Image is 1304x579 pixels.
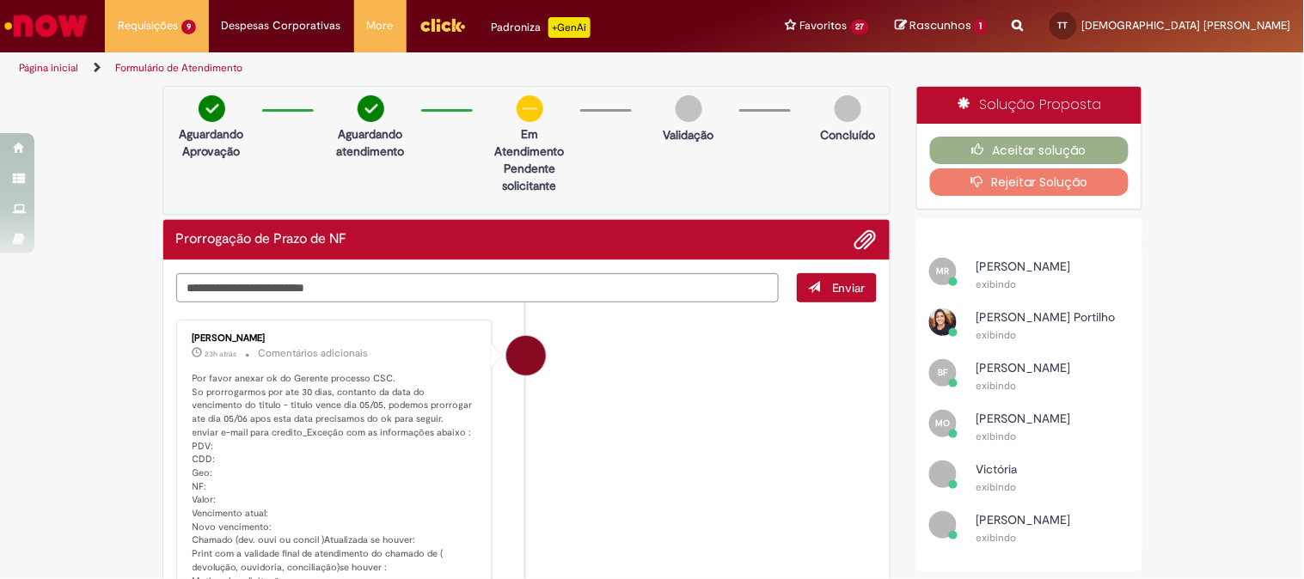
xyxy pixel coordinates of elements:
[930,137,1129,164] button: Aceitar solução
[193,333,479,344] div: [PERSON_NAME]
[976,430,1017,443] small: exibindo
[419,12,466,38] img: click_logo_yellow_360x200.png
[976,259,1071,274] span: [PERSON_NAME]
[2,9,90,43] img: ServiceNow
[259,346,369,361] small: Comentários adicionais
[205,349,237,359] span: 23h atrás
[13,52,856,84] ul: Trilhas de página
[976,411,1071,426] span: [PERSON_NAME]
[937,265,950,277] span: MR
[488,125,572,160] p: Em Atendimento
[854,229,877,251] button: Adicionar anexos
[181,20,196,34] span: 9
[506,336,546,375] div: undefined Online
[222,17,341,34] span: Despesas Corporativas
[976,461,1018,477] span: Victória
[974,19,987,34] span: 1
[820,126,875,143] p: Concluído
[176,232,347,247] h2: Prorrogação de Prazo de NF Histórico de tíquete
[936,417,951,429] span: MO
[1082,18,1291,33] span: [DEMOGRAPHIC_DATA] [PERSON_NAME]
[170,125,254,160] p: Aguardando Aprovação
[976,512,1071,527] span: [PERSON_NAME]
[976,328,1017,342] small: exibindo
[676,95,702,122] img: img-circle-grey.png
[329,125,413,160] p: Aguardando atendimento
[800,17,848,34] span: Favoritos
[205,349,237,359] time: 28/08/2025 18:02:18
[118,17,178,34] span: Requisições
[895,18,987,34] a: Rascunhos
[488,160,572,194] p: Pendente solicitante
[358,95,384,122] img: check-circle-green.png
[976,277,1017,291] small: exibindo
[930,168,1129,196] button: Rejeitar Solução
[199,95,225,122] img: check-circle-green.png
[797,273,877,302] button: Enviar
[976,360,1071,375] span: [PERSON_NAME]
[976,379,1017,393] small: exibindo
[851,20,870,34] span: 27
[664,126,714,143] p: Validação
[517,95,543,122] img: circle-minus.png
[367,17,394,34] span: More
[492,17,591,38] div: Padroniza
[1058,20,1068,31] span: TT
[976,531,1017,545] small: exibindo
[939,367,948,378] span: BF
[548,17,591,38] p: +GenAi
[909,17,971,34] span: Rascunhos
[115,61,242,75] a: Formulário de Atendimento
[976,480,1017,494] small: exibindo
[176,273,780,302] textarea: Digite sua mensagem aqui...
[976,309,1116,325] span: [PERSON_NAME] Portilho
[832,280,866,296] span: Enviar
[19,61,78,75] a: Página inicial
[835,95,861,122] img: img-circle-grey.png
[917,87,1142,124] div: Solução Proposta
